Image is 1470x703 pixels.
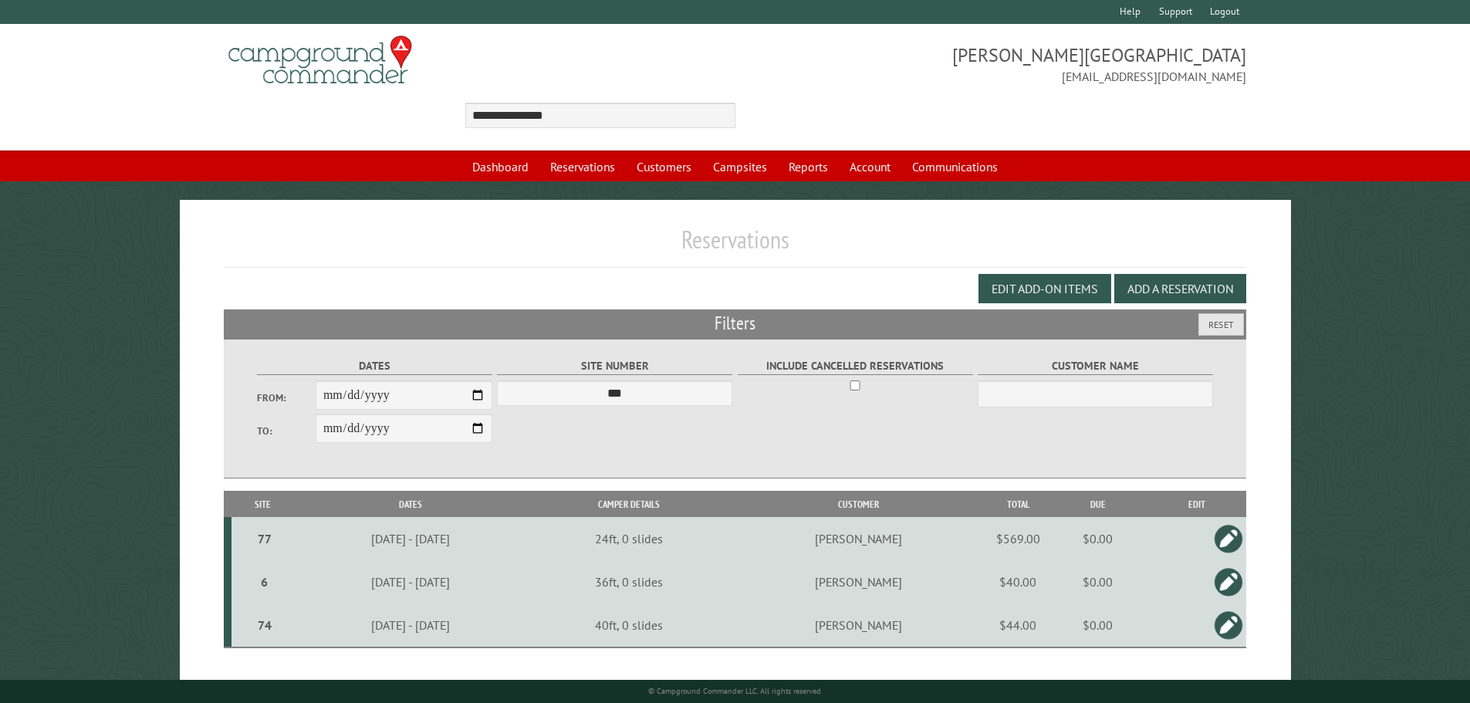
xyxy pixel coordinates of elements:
a: Campsites [704,152,776,181]
a: Reports [779,152,837,181]
button: Reset [1198,313,1244,336]
th: Total [987,491,1049,518]
a: Dashboard [463,152,538,181]
span: [PERSON_NAME][GEOGRAPHIC_DATA] [EMAIL_ADDRESS][DOMAIN_NAME] [735,42,1247,86]
th: Site [231,491,294,518]
div: 74 [238,617,292,633]
th: Due [1049,491,1147,518]
div: [DATE] - [DATE] [296,574,525,590]
th: Dates [294,491,527,518]
button: Edit Add-on Items [978,274,1111,303]
td: 36ft, 0 slides [527,560,730,603]
td: $44.00 [987,603,1049,647]
td: [PERSON_NAME] [730,603,987,647]
div: 77 [238,531,292,546]
label: Dates [257,357,492,375]
a: Communications [903,152,1007,181]
td: [PERSON_NAME] [730,560,987,603]
img: Campground Commander [224,30,417,90]
td: $0.00 [1049,603,1147,647]
td: 24ft, 0 slides [527,517,730,560]
td: $0.00 [1049,517,1147,560]
label: To: [257,424,316,438]
th: Customer [730,491,987,518]
h1: Reservations [224,225,1247,267]
th: Camper Details [527,491,730,518]
h2: Filters [224,309,1247,339]
td: [PERSON_NAME] [730,517,987,560]
button: Add a Reservation [1114,274,1246,303]
label: From: [257,390,316,405]
label: Include Cancelled Reservations [738,357,973,375]
td: $0.00 [1049,560,1147,603]
div: [DATE] - [DATE] [296,617,525,633]
td: $569.00 [987,517,1049,560]
th: Edit [1147,491,1246,518]
a: Customers [627,152,701,181]
label: Site Number [497,357,732,375]
div: [DATE] - [DATE] [296,531,525,546]
div: 6 [238,574,292,590]
label: Customer Name [978,357,1213,375]
td: 40ft, 0 slides [527,603,730,647]
a: Reservations [541,152,624,181]
td: $40.00 [987,560,1049,603]
small: © Campground Commander LLC. All rights reserved. [648,686,823,696]
a: Account [840,152,900,181]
